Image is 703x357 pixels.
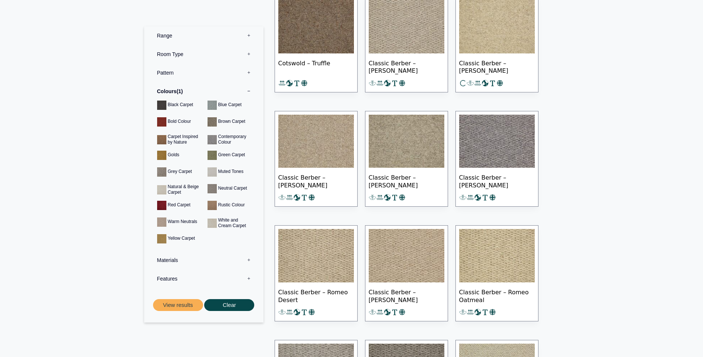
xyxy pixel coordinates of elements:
[278,282,354,308] span: Classic Berber – Romeo Desert
[275,111,358,207] a: Classic Berber – [PERSON_NAME]
[459,229,535,282] img: Classic Berber Oatmeal
[278,53,354,79] span: Cotswold – Truffle
[150,63,258,82] label: Pattern
[369,115,444,168] img: Classic Berber Juliet Walnut
[459,282,535,308] span: Classic Berber – Romeo Oatmeal
[369,282,444,308] span: Classic Berber – [PERSON_NAME]
[176,88,183,94] span: 1
[150,26,258,45] label: Range
[459,168,535,194] span: Classic Berber – [PERSON_NAME]
[455,225,538,321] a: Classic Berber – Romeo Oatmeal
[275,225,358,321] a: Classic Berber – Romeo Desert
[204,299,254,311] button: Clear
[278,229,354,282] img: Classic Berber Romeo Desert
[369,168,444,194] span: Classic Berber – [PERSON_NAME]
[455,111,538,207] a: Classic Berber – [PERSON_NAME]
[365,225,448,321] a: Classic Berber – [PERSON_NAME]
[150,269,258,288] label: Features
[153,299,203,311] button: View results
[369,229,444,282] img: Classic Berber Romeo Dune
[459,115,535,168] img: Classic Berber Romeo Anvil
[150,45,258,63] label: Room Type
[459,53,535,79] span: Classic Berber – [PERSON_NAME]
[278,168,354,194] span: Classic Berber – [PERSON_NAME]
[150,250,258,269] label: Materials
[150,82,258,100] label: Colours
[369,53,444,79] span: Classic Berber – [PERSON_NAME]
[365,111,448,207] a: Classic Berber – [PERSON_NAME]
